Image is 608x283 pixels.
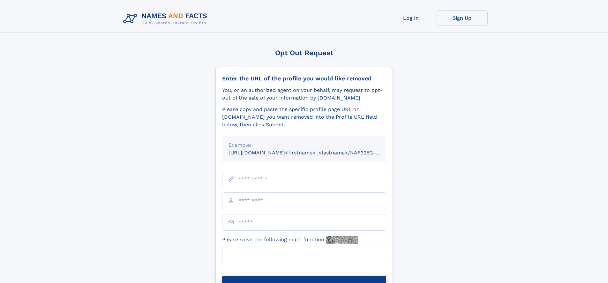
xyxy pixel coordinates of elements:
[222,86,386,102] div: You, or an authorized agent on your behalf, may request to opt-out of the sale of your informatio...
[222,106,386,129] div: Please copy and paste the specific profile page URL on [DOMAIN_NAME] you want removed into the Pr...
[229,141,380,149] div: Example:
[386,10,437,26] a: Log In
[222,75,386,82] div: Enter the URL of the profile you would like removed
[121,10,213,27] img: Logo Names and Facts
[215,49,393,57] div: Opt Out Request
[437,10,488,26] a: Sign Up
[229,150,398,156] small: [URL][DOMAIN_NAME]<firstname>_<lastname>/NAF325G-xxxxxxxx
[222,236,358,244] label: Please solve the following math function:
